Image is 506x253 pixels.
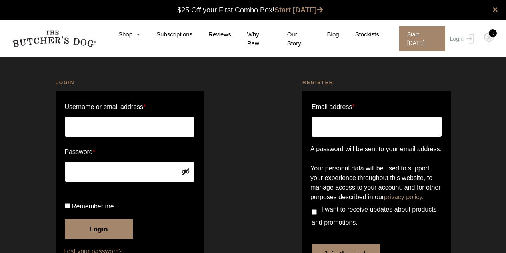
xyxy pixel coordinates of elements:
[181,167,190,176] button: Show password
[489,29,497,37] div: 0
[312,206,437,226] span: I want to receive updates about products and promotions.
[492,5,498,14] a: close
[102,30,140,39] a: Shop
[192,30,231,39] a: Reviews
[65,146,195,158] label: Password
[72,203,114,210] span: Remember me
[391,26,448,51] a: Start [DATE]
[448,26,474,51] a: Login
[339,30,379,39] a: Stockists
[310,164,443,202] p: Your personal data will be used to support your experience throughout this website, to manage acc...
[140,30,192,39] a: Subscriptions
[484,32,494,43] img: TBD_Cart-Empty.png
[312,101,355,113] label: Email address
[399,26,445,51] span: Start [DATE]
[56,79,204,87] h2: Login
[274,6,323,14] a: Start [DATE]
[384,194,422,200] a: privacy policy
[271,30,311,48] a: Our Story
[65,203,70,208] input: Remember me
[312,209,317,215] input: I want to receive updates about products and promotions.
[302,79,451,87] h2: Register
[231,30,271,48] a: Why Raw
[310,144,443,154] p: A password will be sent to your email address.
[65,219,133,239] button: Login
[311,30,339,39] a: Blog
[65,101,195,113] label: Username or email address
